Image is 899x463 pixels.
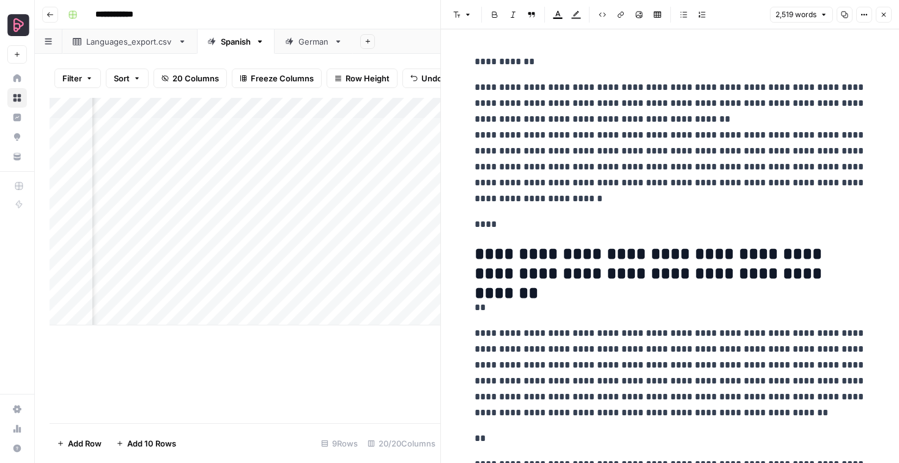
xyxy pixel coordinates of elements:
[172,72,219,84] span: 20 Columns
[127,437,176,450] span: Add 10 Rows
[7,399,27,419] a: Settings
[7,147,27,166] a: Your Data
[106,69,149,88] button: Sort
[197,29,275,54] a: Spanish
[7,108,27,127] a: Insights
[275,29,353,54] a: German
[421,72,442,84] span: Undo
[7,127,27,147] a: Opportunities
[327,69,398,88] button: Row Height
[346,72,390,84] span: Row Height
[221,35,251,48] div: Spanish
[251,72,314,84] span: Freeze Columns
[86,35,173,48] div: Languages_export.csv
[316,434,363,453] div: 9 Rows
[402,69,450,88] button: Undo
[7,10,27,40] button: Workspace: Preply Business
[62,72,82,84] span: Filter
[68,437,102,450] span: Add Row
[775,9,816,20] span: 2,519 words
[232,69,322,88] button: Freeze Columns
[109,434,183,453] button: Add 10 Rows
[298,35,329,48] div: German
[7,14,29,36] img: Preply Business Logo
[363,434,440,453] div: 20/20 Columns
[7,419,27,439] a: Usage
[7,69,27,88] a: Home
[7,88,27,108] a: Browse
[154,69,227,88] button: 20 Columns
[114,72,130,84] span: Sort
[770,7,833,23] button: 2,519 words
[7,439,27,458] button: Help + Support
[54,69,101,88] button: Filter
[50,434,109,453] button: Add Row
[62,29,197,54] a: Languages_export.csv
